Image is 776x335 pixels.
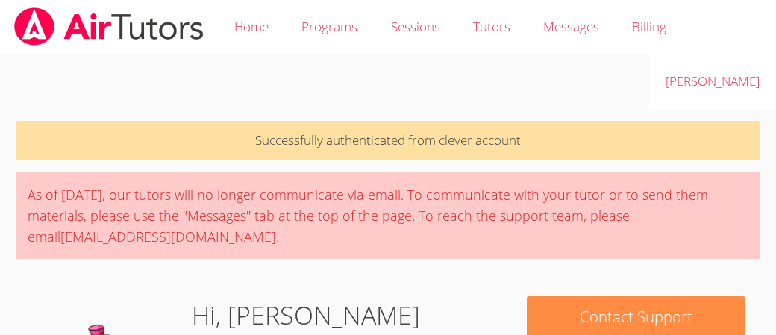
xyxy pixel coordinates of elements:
span: Messages [543,18,599,35]
h1: Hi, [PERSON_NAME] [192,296,420,334]
img: airtutors_banner-c4298cdbf04f3fff15de1276eac7730deb9818008684d7c2e4769d2f7ddbe033.png [13,7,205,46]
p: Successfully authenticated from clever account [16,121,760,160]
div: As of [DATE], our tutors will no longer communicate via email. To communicate with your tutor or ... [16,172,760,259]
a: [PERSON_NAME] [649,54,776,109]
